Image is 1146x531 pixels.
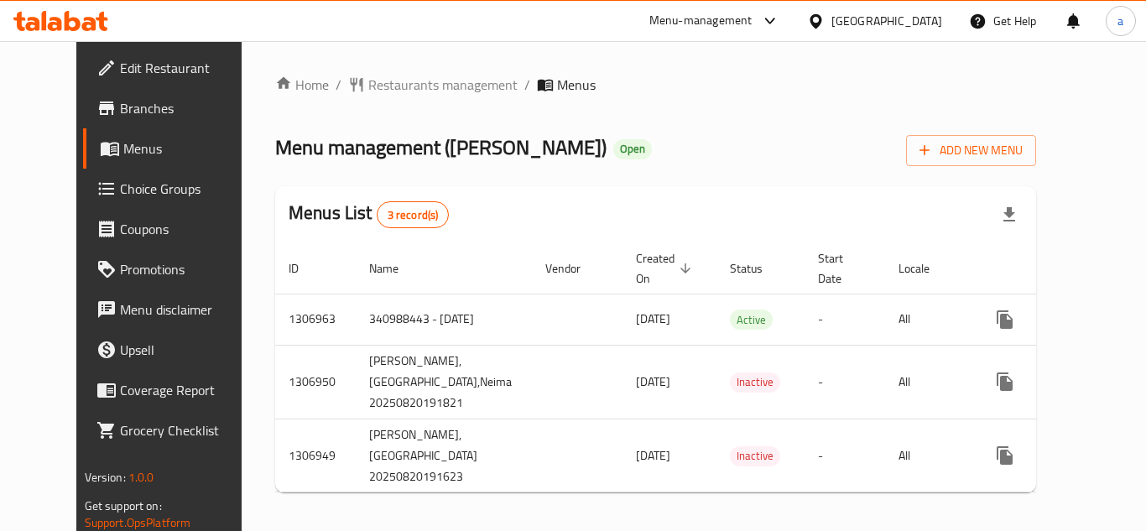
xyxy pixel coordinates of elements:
span: Branches [120,98,254,118]
div: [GEOGRAPHIC_DATA] [831,12,942,30]
td: All [885,345,971,419]
span: ID [289,258,320,279]
span: Restaurants management [368,75,518,95]
td: 1306950 [275,345,356,419]
span: [DATE] [636,445,670,466]
span: Version: [85,466,126,488]
span: Menus [557,75,596,95]
a: Menu disclaimer [83,289,268,330]
span: Coupons [120,219,254,239]
span: [DATE] [636,308,670,330]
span: 1.0.0 [128,466,154,488]
span: Grocery Checklist [120,420,254,440]
span: Status [730,258,784,279]
button: more [985,435,1025,476]
span: Active [730,310,773,330]
span: Inactive [730,446,780,466]
td: - [805,419,885,492]
span: Edit Restaurant [120,58,254,78]
td: All [885,419,971,492]
span: Vendor [545,258,602,279]
span: Coverage Report [120,380,254,400]
span: Open [613,142,652,156]
a: Grocery Checklist [83,410,268,450]
td: 1306963 [275,294,356,345]
td: [PERSON_NAME], [GEOGRAPHIC_DATA],Neima 20250820191821 [356,345,532,419]
td: All [885,294,971,345]
td: 1306949 [275,419,356,492]
span: Inactive [730,372,780,392]
a: Coupons [83,209,268,249]
span: Upsell [120,340,254,360]
span: Add New Menu [919,140,1023,161]
button: Change Status [1025,299,1065,340]
span: Menu management ( [PERSON_NAME] ) [275,128,607,166]
td: 340988443 - [DATE] [356,294,532,345]
button: more [985,362,1025,402]
div: Open [613,139,652,159]
span: Start Date [818,248,865,289]
a: Choice Groups [83,169,268,209]
div: Inactive [730,372,780,393]
td: [PERSON_NAME], [GEOGRAPHIC_DATA] 20250820191623 [356,419,532,492]
span: Promotions [120,259,254,279]
div: Inactive [730,446,780,466]
a: Home [275,75,329,95]
button: Add New Menu [906,135,1036,166]
a: Restaurants management [348,75,518,95]
span: a [1117,12,1123,30]
div: Export file [989,195,1029,235]
li: / [524,75,530,95]
span: Choice Groups [120,179,254,199]
td: - [805,345,885,419]
a: Upsell [83,330,268,370]
a: Edit Restaurant [83,48,268,88]
a: Promotions [83,249,268,289]
span: Get support on: [85,495,162,517]
button: more [985,299,1025,340]
button: Change Status [1025,435,1065,476]
span: Name [369,258,420,279]
span: Menus [123,138,254,159]
div: Menu-management [649,11,753,31]
nav: breadcrumb [275,75,1036,95]
h2: Menus List [289,200,449,228]
a: Branches [83,88,268,128]
td: - [805,294,885,345]
span: [DATE] [636,371,670,393]
button: Change Status [1025,362,1065,402]
span: Created On [636,248,696,289]
div: Total records count [377,201,450,228]
span: Menu disclaimer [120,299,254,320]
li: / [336,75,341,95]
a: Menus [83,128,268,169]
span: Locale [899,258,951,279]
a: Coverage Report [83,370,268,410]
span: 3 record(s) [378,207,449,223]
